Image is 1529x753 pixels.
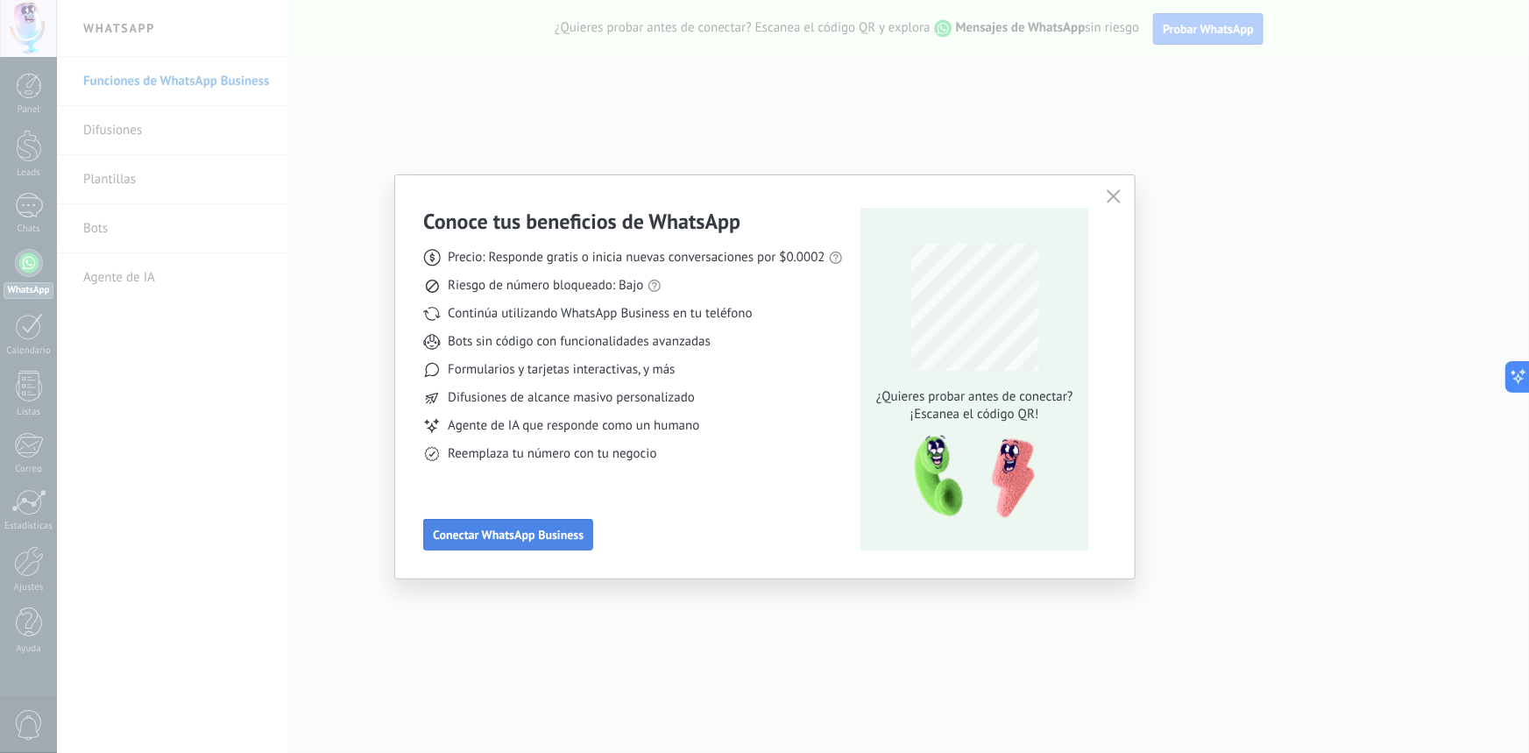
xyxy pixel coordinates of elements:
span: Reemplaza tu número con tu negocio [448,445,656,463]
span: Riesgo de número bloqueado: Bajo [448,277,643,295]
span: ¿Quieres probar antes de conectar? [871,388,1078,406]
span: ¡Escanea el código QR! [871,406,1078,423]
span: Precio: Responde gratis o inicia nuevas conversaciones por $0.0002 [448,249,825,266]
h3: Conoce tus beneficios de WhatsApp [423,208,740,235]
img: qr-pic-1x.png [900,430,1038,524]
span: Agente de IA que responde como un humano [448,417,699,435]
span: Difusiones de alcance masivo personalizado [448,389,695,407]
span: Continúa utilizando WhatsApp Business en tu teléfono [448,305,752,323]
span: Conectar WhatsApp Business [433,529,584,541]
button: Conectar WhatsApp Business [423,519,593,551]
span: Formularios y tarjetas interactivas, y más [448,361,675,379]
span: Bots sin código con funcionalidades avanzadas [448,333,711,351]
